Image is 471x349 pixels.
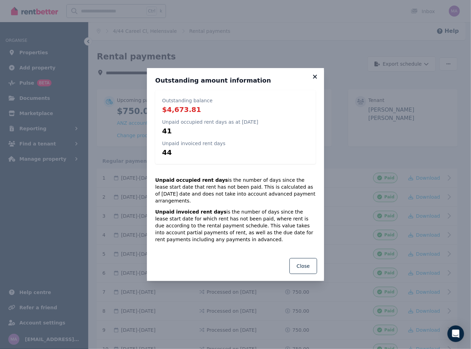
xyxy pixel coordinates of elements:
p: 44 [162,148,225,157]
p: 41 [162,126,258,136]
strong: Unpaid invoiced rent days [155,209,227,215]
button: Close [289,258,317,274]
p: $4,673.81 [162,105,213,114]
div: Open Intercom Messenger [447,326,464,342]
p: Unpaid invoiced rent days [162,140,225,147]
strong: Unpaid occupied rent days [155,177,228,183]
h3: Outstanding amount information [155,76,316,85]
p: Outstanding balance [162,97,213,104]
p: is the number of days since the lease start date that rent has not been paid. This is calculated ... [155,177,316,204]
p: Unpaid occupied rent days as at [DATE] [162,119,258,125]
p: is the number of days since the lease start date for which rent has not been paid, where rent is ... [155,208,316,243]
